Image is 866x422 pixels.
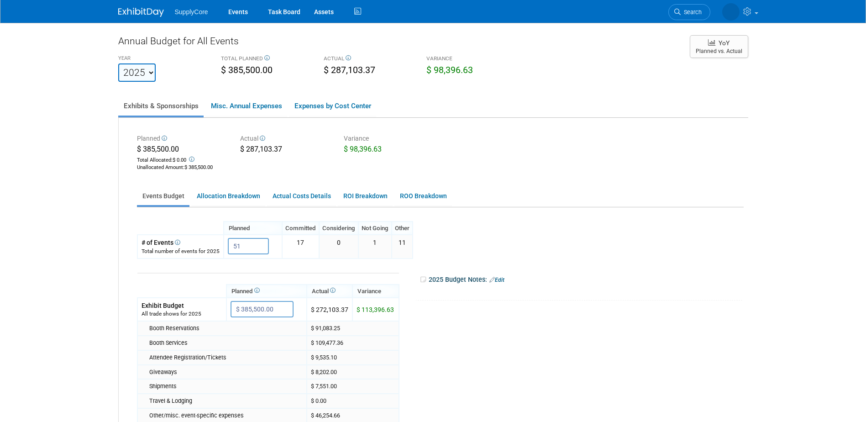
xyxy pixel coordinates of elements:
th: Planned [226,285,307,298]
span: $ 385,500.00 [221,65,273,75]
div: $ 287,103.37 [240,144,330,156]
td: $ 109,477.36 [307,336,399,350]
div: Attendee Registration/Tickets [149,353,303,362]
div: Exhibit Budget [142,301,222,310]
span: $ 98,396.63 [426,65,473,75]
th: Not Going [358,222,392,235]
div: TOTAL PLANNED [221,55,310,64]
div: Planned [137,134,227,144]
th: Variance [352,285,399,298]
div: Booth Reservations [149,324,303,332]
div: Shipments [149,382,303,390]
span: Search [681,9,702,16]
img: Kaci Shickel [722,3,740,21]
th: Committed [282,222,319,235]
div: Travel & Lodging [149,397,303,405]
td: 1 [358,235,392,258]
span: $ 98,396.63 [344,145,382,153]
span: Unallocated Amount [137,164,183,170]
div: Total number of events for 2025 [142,248,220,255]
a: Allocation Breakdown [191,187,265,205]
div: All trade shows for 2025 [142,310,222,318]
a: Exhibits & Sponsorships [118,96,204,116]
span: SupplyCore [175,8,208,16]
span: $ 385,500.00 [137,145,179,153]
span: $ 287,103.37 [324,65,375,75]
td: $ 0.00 [307,394,399,408]
div: : [137,164,227,171]
div: YEAR [118,55,207,63]
div: Other/misc. event-specific expenses [149,411,303,420]
span: $ 113,396.63 [357,306,394,313]
img: ExhibitDay [118,8,164,17]
a: ROO Breakdown [394,187,452,205]
div: Giveaways [149,368,303,376]
td: $ 8,202.00 [307,365,399,380]
div: # of Events [142,238,220,247]
th: Considering [319,222,358,235]
a: Misc. Annual Expenses [205,96,287,116]
a: Actual Costs Details [267,187,336,205]
td: $ 272,103.37 [307,298,352,321]
a: Search [668,4,710,20]
a: Expenses by Cost Center [289,96,376,116]
td: $ 91,083.25 [307,321,399,336]
span: $ 0.00 [173,157,186,163]
div: Actual [240,134,330,144]
th: Planned [224,222,282,235]
th: Actual [307,285,352,298]
th: Other [392,222,413,235]
span: YoY [719,39,730,47]
td: $ 7,551.00 [307,379,399,394]
span: $ 385,500.00 [184,164,213,170]
div: Total Allocated: [137,155,227,164]
td: 0 [319,235,358,258]
div: VARIANCE [426,55,515,64]
td: 17 [282,235,319,258]
a: Events Budget [137,187,189,205]
button: YoY Planned vs. Actual [690,35,748,58]
div: Booth Services [149,339,303,347]
td: $ 9,535.10 [307,350,399,365]
td: 11 [392,235,413,258]
a: ROI Breakdown [338,187,393,205]
a: Edit [489,277,504,283]
div: 2025 Budget Notes: [420,273,743,287]
div: Annual Budget for All Events [118,34,681,53]
div: Variance [344,134,434,144]
div: ACTUAL [324,55,413,64]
